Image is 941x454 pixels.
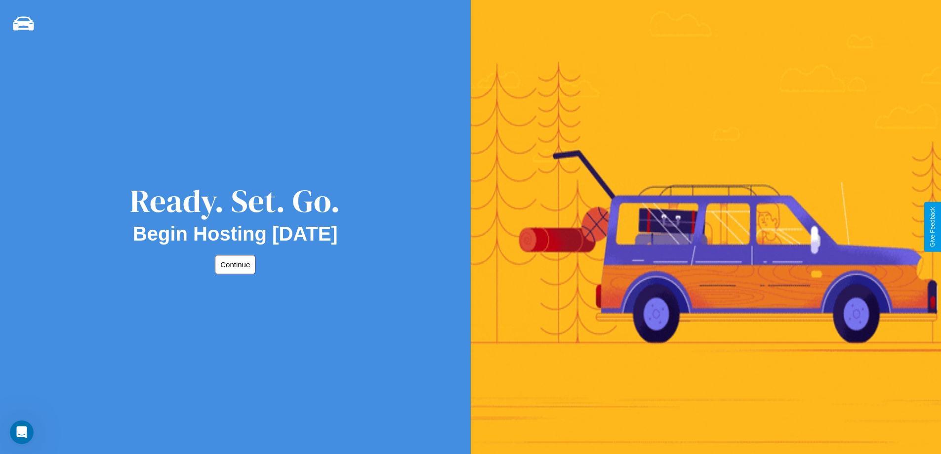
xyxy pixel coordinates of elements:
button: Continue [215,255,255,274]
iframe: Intercom live chat [10,420,34,444]
div: Give Feedback [929,207,936,247]
h2: Begin Hosting [DATE] [133,223,338,245]
div: Ready. Set. Go. [130,179,340,223]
